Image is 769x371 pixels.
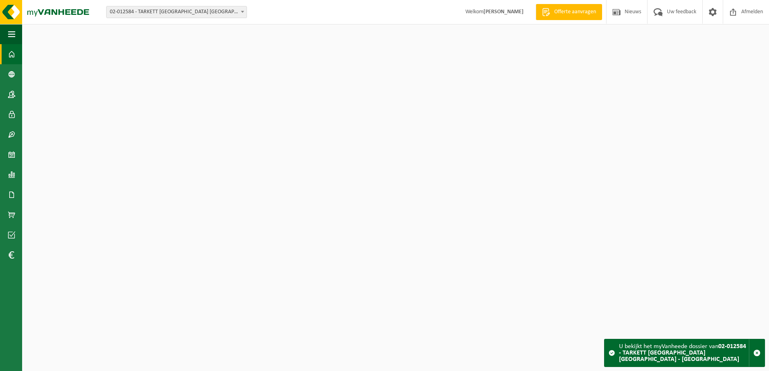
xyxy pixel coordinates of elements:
strong: [PERSON_NAME] [483,9,524,15]
a: Offerte aanvragen [536,4,602,20]
strong: 02-012584 - TARKETT [GEOGRAPHIC_DATA] [GEOGRAPHIC_DATA] - [GEOGRAPHIC_DATA] [619,343,746,363]
span: Offerte aanvragen [552,8,598,16]
div: U bekijkt het myVanheede dossier van [619,339,749,367]
span: 02-012584 - TARKETT DENDERMONDE NV - DENDERMONDE [107,6,247,18]
span: 02-012584 - TARKETT DENDERMONDE NV - DENDERMONDE [106,6,247,18]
